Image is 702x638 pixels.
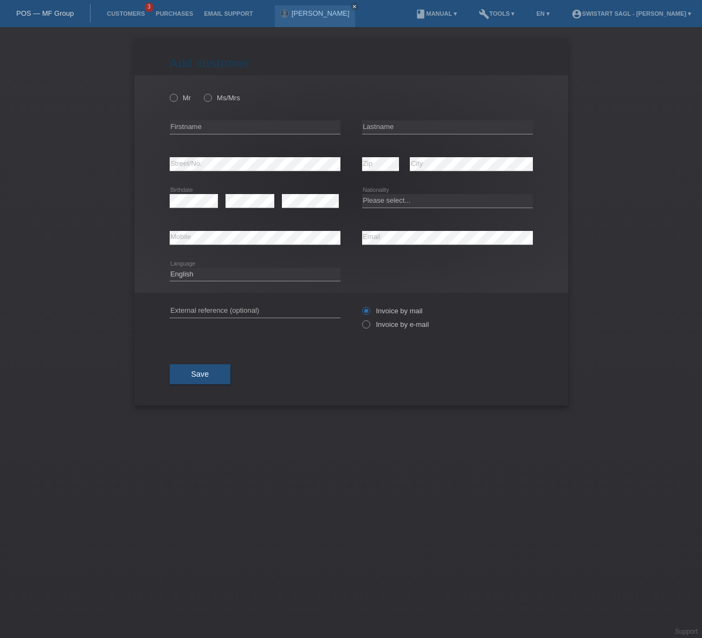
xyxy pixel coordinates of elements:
a: Support [675,628,698,635]
a: close [351,3,358,10]
a: POS — MF Group [16,9,74,17]
label: Ms/Mrs [204,94,240,102]
a: buildTools ▾ [473,10,520,17]
i: book [415,9,426,20]
a: [PERSON_NAME] [292,9,350,17]
span: 3 [145,3,153,12]
a: Purchases [150,10,198,17]
label: Invoice by mail [362,307,423,315]
input: Invoice by mail [362,307,369,320]
input: Invoice by e-mail [362,320,369,334]
button: Save [170,364,231,385]
label: Invoice by e-mail [362,320,429,328]
a: Email Support [198,10,258,17]
a: account_circleSwistart Sagl - [PERSON_NAME] ▾ [566,10,697,17]
span: Save [191,370,209,378]
input: Ms/Mrs [204,94,211,101]
a: EN ▾ [531,10,555,17]
i: close [352,4,357,9]
a: bookManual ▾ [410,10,462,17]
input: Mr [170,94,177,101]
a: Customers [101,10,150,17]
label: Mr [170,94,191,102]
i: account_circle [571,9,582,20]
i: build [479,9,490,20]
h1: Add customer [170,56,533,70]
